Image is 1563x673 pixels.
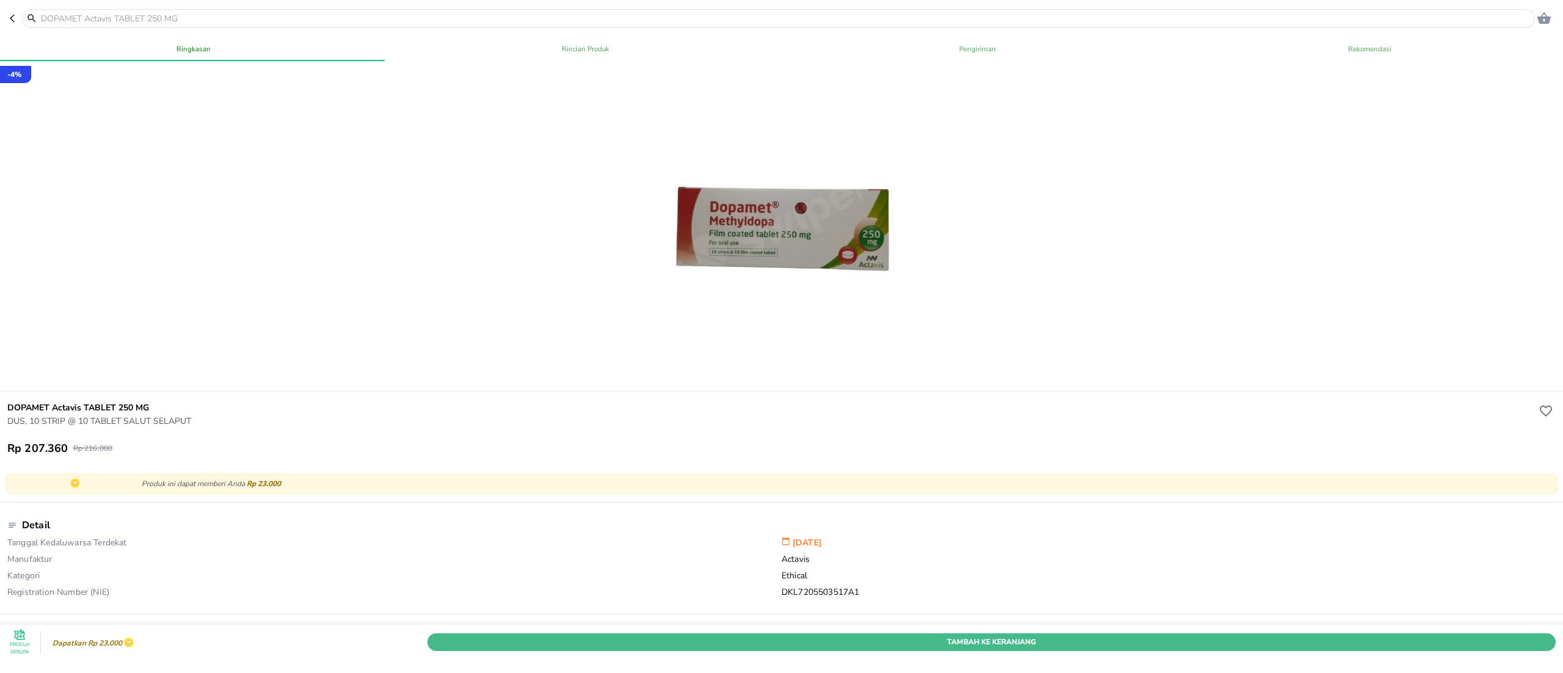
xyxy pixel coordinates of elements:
p: DUS, 10 STRIP @ 10 TABLET SALUT SELAPUT [7,415,1536,427]
p: Kategori [7,570,781,586]
p: Ethical [781,570,1556,586]
p: Registration Number (NIE) [7,586,781,598]
button: Produk Serupa [7,630,32,655]
span: Rp 23.000 [247,479,281,489]
p: Rp 216.000 [73,443,113,453]
input: DOPAMET Actavis TABLET 250 MG [40,12,1532,25]
p: [DATE] [781,537,1556,553]
p: Dapatkan Rp 23.000 [49,639,122,647]
button: Tambah Ke Keranjang [427,633,1556,651]
span: Ringkasan [5,43,382,55]
p: Rp 207.360 [7,441,68,456]
h6: DOPAMET Actavis TABLET 250 MG [7,401,1536,415]
span: Rincian Produk [397,43,774,55]
p: Tanggal Kedaluwarsa Terdekat [7,537,781,553]
p: Detail [22,518,50,532]
p: Produk Serupa [7,641,32,656]
div: DetailTanggal Kedaluwarsa Terdekat[DATE]ManufakturActavisKategoriEthicalRegistration Number (NIE)... [7,512,1556,604]
span: Tambah Ke Keranjang [437,636,1547,649]
span: Rekomendasi [1181,43,1558,55]
span: Pengiriman [789,43,1166,55]
p: Actavis [781,553,1556,570]
p: Produk ini dapat memberi Anda [142,478,1550,489]
div: Deskripsi [7,624,1556,651]
p: DKL7205503517A1 [781,586,1556,598]
p: - 4 % [7,69,21,80]
p: Manufaktur [7,553,781,570]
